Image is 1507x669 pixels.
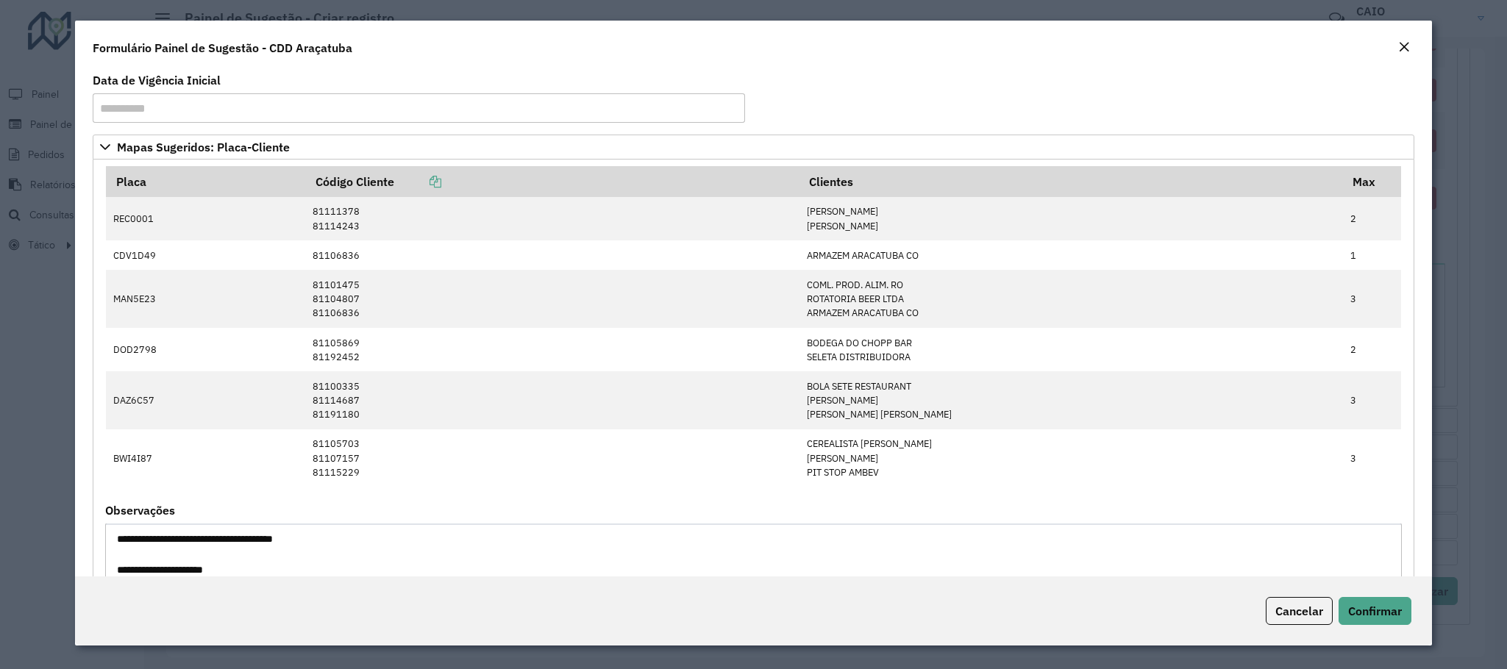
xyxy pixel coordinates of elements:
[799,270,1342,328] td: COML. PROD. ALIM. RO ROTATORIA BEER LTDA ARMAZEM ARACATUBA CO
[106,270,305,328] td: MAN5E23
[1342,270,1401,328] td: 3
[1398,41,1410,53] em: Fechar
[1342,197,1401,240] td: 2
[93,135,1414,160] a: Mapas Sugeridos: Placa-Cliente
[305,197,799,240] td: 81111378 81114243
[1339,597,1411,625] button: Confirmar
[305,166,799,197] th: Código Cliente
[106,328,305,371] td: DOD2798
[1342,328,1401,371] td: 2
[799,166,1342,197] th: Clientes
[1348,604,1402,618] span: Confirmar
[799,197,1342,240] td: [PERSON_NAME] [PERSON_NAME]
[305,270,799,328] td: 81101475 81104807 81106836
[93,71,221,89] label: Data de Vigência Inicial
[106,429,305,487] td: BWI4I87
[1342,240,1401,270] td: 1
[93,39,352,57] h4: Formulário Painel de Sugestão - CDD Araçatuba
[93,160,1414,667] div: Mapas Sugeridos: Placa-Cliente
[799,429,1342,487] td: CEREALISTA [PERSON_NAME] [PERSON_NAME] PIT STOP AMBEV
[799,371,1342,429] td: BOLA SETE RESTAURANT [PERSON_NAME] [PERSON_NAME] [PERSON_NAME]
[106,197,305,240] td: REC0001
[106,371,305,429] td: DAZ6C57
[1342,166,1401,197] th: Max
[305,371,799,429] td: 81100335 81114687 81191180
[305,328,799,371] td: 81105869 81192452
[1275,604,1323,618] span: Cancelar
[1342,371,1401,429] td: 3
[1342,429,1401,487] td: 3
[799,240,1342,270] td: ARMAZEM ARACATUBA CO
[1394,38,1414,57] button: Close
[106,166,305,197] th: Placa
[394,174,441,189] a: Copiar
[117,141,290,153] span: Mapas Sugeridos: Placa-Cliente
[799,328,1342,371] td: BODEGA DO CHOPP BAR SELETA DISTRIBUIDORA
[106,240,305,270] td: CDV1D49
[105,501,175,519] label: Observações
[305,429,799,487] td: 81105703 81107157 81115229
[1266,597,1333,625] button: Cancelar
[305,240,799,270] td: 81106836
